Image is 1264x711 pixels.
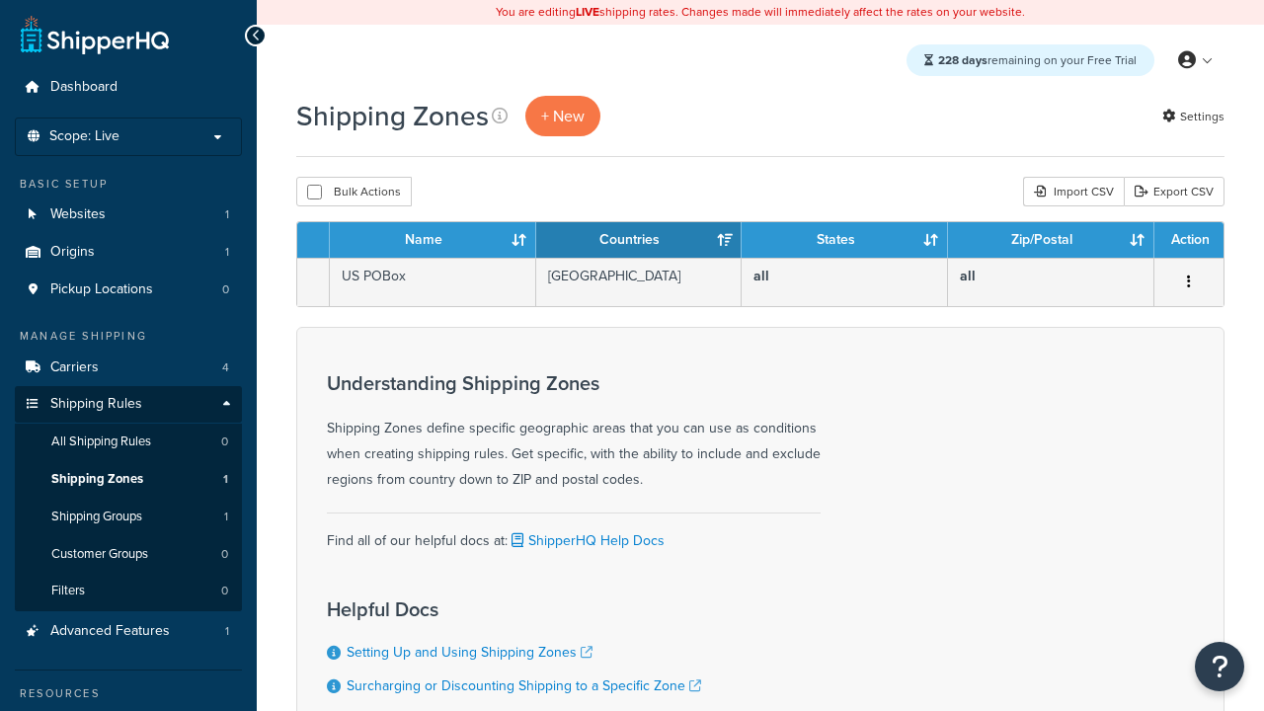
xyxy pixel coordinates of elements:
[15,386,242,423] a: Shipping Rules
[50,79,118,96] span: Dashboard
[49,128,119,145] span: Scope: Live
[51,509,142,525] span: Shipping Groups
[223,471,228,488] span: 1
[15,176,242,193] div: Basic Setup
[225,623,229,640] span: 1
[225,206,229,223] span: 1
[15,536,242,573] li: Customer Groups
[536,222,743,258] th: Countries: activate to sort column ascending
[50,244,95,261] span: Origins
[508,530,665,551] a: ShipperHQ Help Docs
[327,598,701,620] h3: Helpful Docs
[50,206,106,223] span: Websites
[15,350,242,386] a: Carriers 4
[221,434,228,450] span: 0
[1195,642,1244,691] button: Open Resource Center
[225,244,229,261] span: 1
[15,573,242,609] a: Filters 0
[15,461,242,498] li: Shipping Zones
[938,51,987,69] strong: 228 days
[15,499,242,535] li: Shipping Groups
[15,499,242,535] a: Shipping Groups 1
[21,15,169,54] a: ShipperHQ Home
[50,396,142,413] span: Shipping Rules
[1162,103,1224,130] a: Settings
[1124,177,1224,206] a: Export CSV
[960,266,976,286] b: all
[15,272,242,308] a: Pickup Locations 0
[222,359,229,376] span: 4
[15,461,242,498] a: Shipping Zones 1
[296,97,489,135] h1: Shipping Zones
[330,222,536,258] th: Name: activate to sort column ascending
[15,197,242,233] li: Websites
[15,613,242,650] li: Advanced Features
[221,546,228,563] span: 0
[15,386,242,611] li: Shipping Rules
[330,258,536,306] td: US POBox
[1154,222,1224,258] th: Action
[742,222,948,258] th: States: activate to sort column ascending
[576,3,599,21] b: LIVE
[15,613,242,650] a: Advanced Features 1
[907,44,1154,76] div: remaining on your Free Trial
[347,675,701,696] a: Surcharging or Discounting Shipping to a Specific Zone
[51,471,143,488] span: Shipping Zones
[327,372,821,394] h3: Understanding Shipping Zones
[15,424,242,460] li: All Shipping Rules
[15,69,242,106] a: Dashboard
[15,536,242,573] a: Customer Groups 0
[15,272,242,308] li: Pickup Locations
[753,266,769,286] b: all
[51,434,151,450] span: All Shipping Rules
[15,234,242,271] a: Origins 1
[224,509,228,525] span: 1
[541,105,585,127] span: + New
[536,258,743,306] td: [GEOGRAPHIC_DATA]
[51,546,148,563] span: Customer Groups
[948,222,1154,258] th: Zip/Postal: activate to sort column ascending
[50,623,170,640] span: Advanced Features
[221,583,228,599] span: 0
[51,583,85,599] span: Filters
[15,573,242,609] li: Filters
[222,281,229,298] span: 0
[347,642,592,663] a: Setting Up and Using Shipping Zones
[296,177,412,206] button: Bulk Actions
[15,328,242,345] div: Manage Shipping
[525,96,600,136] a: + New
[15,197,242,233] a: Websites 1
[15,234,242,271] li: Origins
[1023,177,1124,206] div: Import CSV
[327,372,821,493] div: Shipping Zones define specific geographic areas that you can use as conditions when creating ship...
[15,685,242,702] div: Resources
[15,424,242,460] a: All Shipping Rules 0
[50,359,99,376] span: Carriers
[15,350,242,386] li: Carriers
[50,281,153,298] span: Pickup Locations
[327,513,821,554] div: Find all of our helpful docs at:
